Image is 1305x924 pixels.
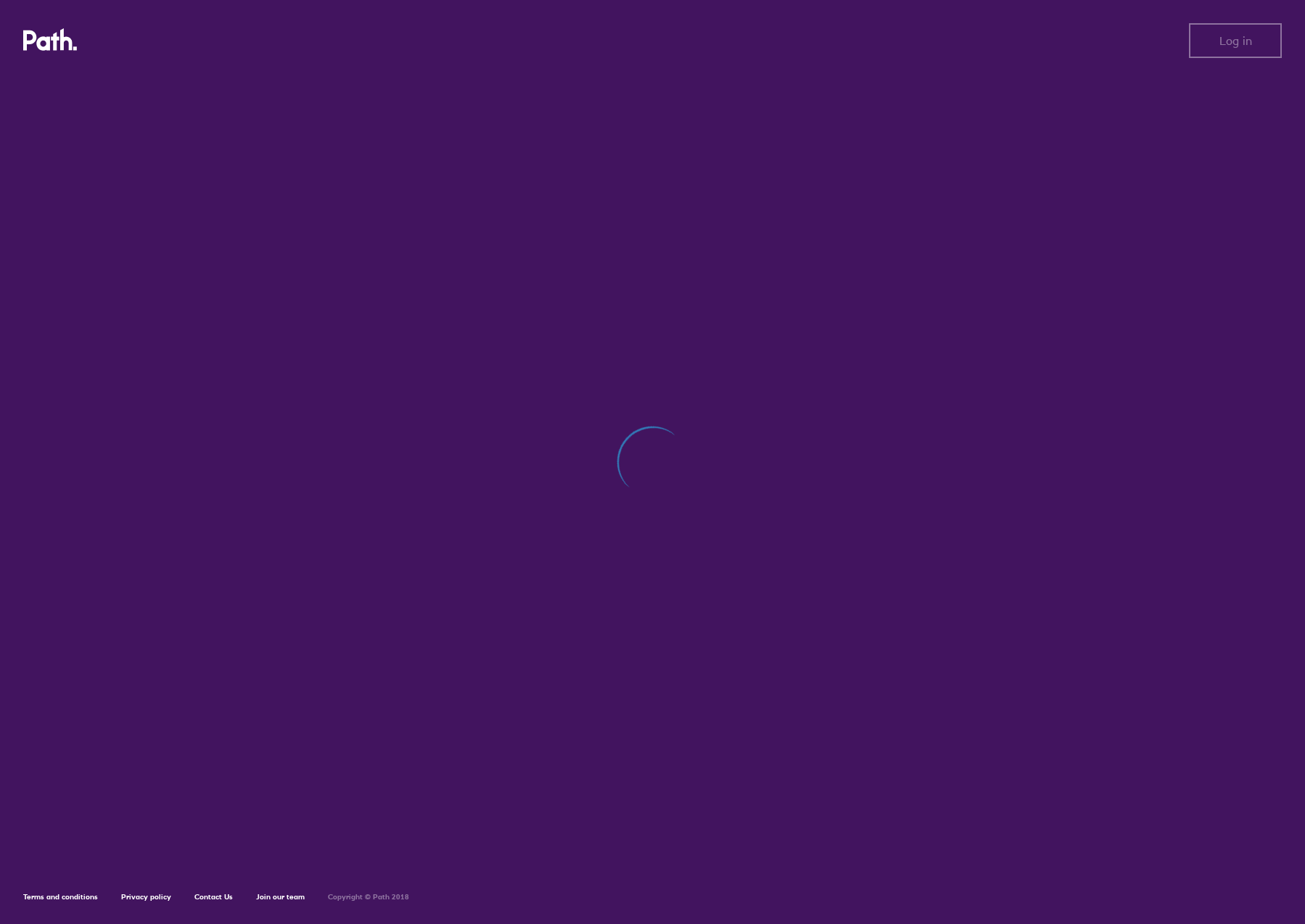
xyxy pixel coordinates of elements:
a: Join our team [256,892,305,902]
h6: Copyright © Path 2018 [328,893,409,902]
a: Privacy policy [121,892,171,902]
a: Terms and conditions [23,892,98,902]
button: Log in [1189,23,1282,58]
a: Contact Us [194,892,233,902]
span: Log in [1219,34,1252,47]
